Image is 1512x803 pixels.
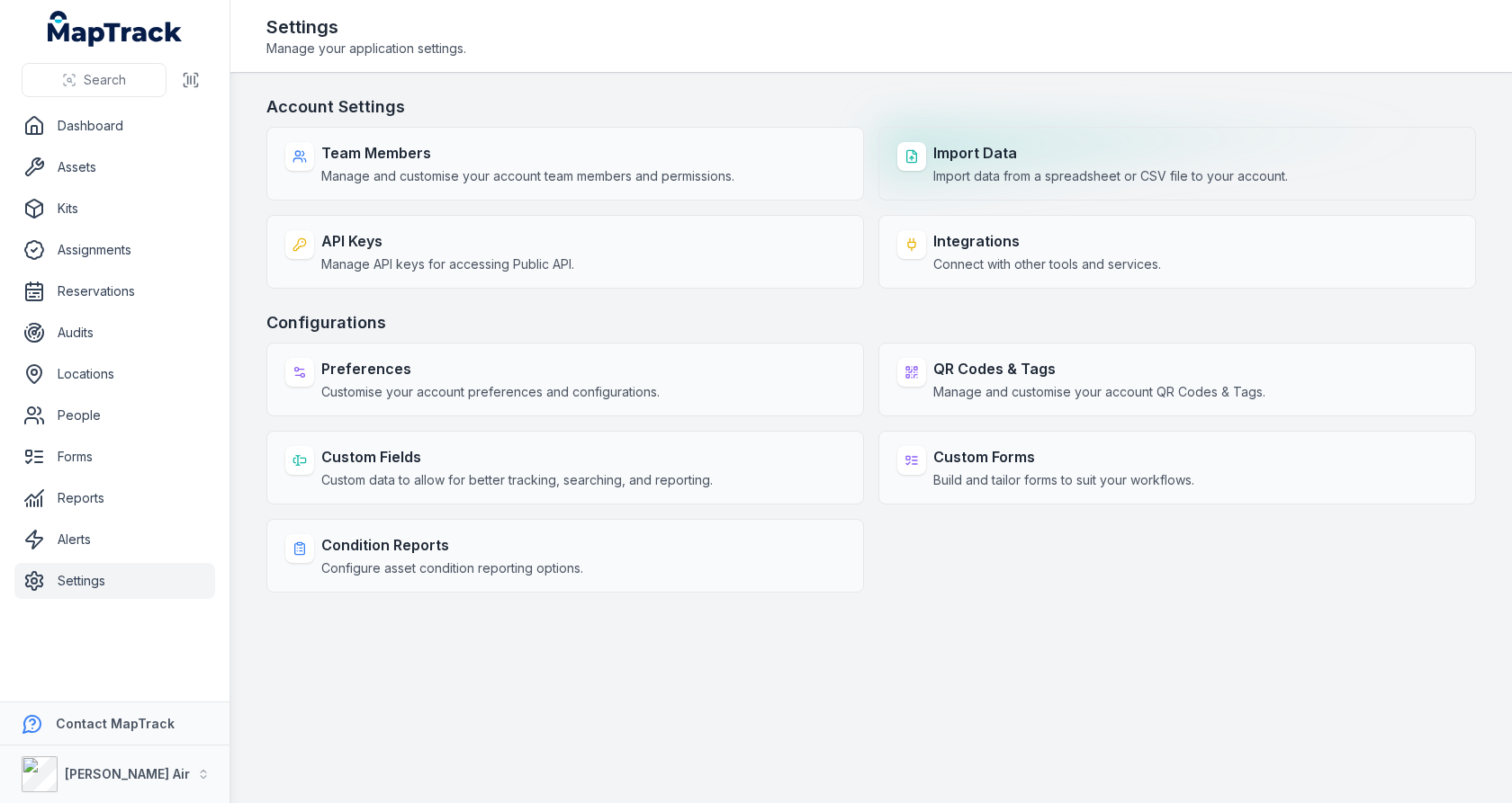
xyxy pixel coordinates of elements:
[14,273,215,309] a: Reservations
[266,94,1476,120] h3: Account Settings
[878,215,1476,289] a: IntegrationsConnect with other tools and services.
[321,534,583,556] strong: Condition Reports
[14,480,215,516] a: Reports
[321,471,713,489] span: Custom data to allow for better tracking, searching, and reporting.
[321,358,660,379] strong: Preferences
[266,343,864,416] a: PreferencesCustomise your account preferences and configurations.
[14,563,215,599] a: Settings
[266,215,864,289] a: API KeysManage API keys for accessing Public API.
[321,559,583,577] span: Configure asset condition reporting options.
[878,431,1476,504] a: Custom FormsBuild and tailor forms to suit your workflows.
[321,446,713,468] strong: Custom Fields
[14,356,215,392] a: Locations
[933,255,1161,273] span: Connect with other tools and services.
[933,358,1265,379] strong: QR Codes & Tags
[14,108,215,144] a: Dashboard
[56,716,175,731] strong: Contact MapTrack
[65,766,190,781] strong: [PERSON_NAME] Air
[14,522,215,558] a: Alerts
[321,142,734,164] strong: Team Members
[266,519,864,593] a: Condition ReportsConfigure asset condition reporting options.
[14,315,215,351] a: Audits
[321,167,734,185] span: Manage and customise your account team members and permissions.
[933,142,1288,164] strong: Import Data
[14,397,215,433] a: People
[878,343,1476,416] a: QR Codes & TagsManage and customise your account QR Codes & Tags.
[933,446,1194,468] strong: Custom Forms
[266,431,864,504] a: Custom FieldsCustom data to allow for better tracking, searching, and reporting.
[266,310,1476,335] h3: Configurations
[321,230,574,252] strong: API Keys
[84,71,126,89] span: Search
[14,191,215,227] a: Kits
[933,471,1194,489] span: Build and tailor forms to suit your workflows.
[14,149,215,185] a: Assets
[14,232,215,268] a: Assignments
[266,127,864,201] a: Team MembersManage and customise your account team members and permissions.
[321,255,574,273] span: Manage API keys for accessing Public API.
[933,230,1161,252] strong: Integrations
[266,40,466,58] span: Manage your application settings.
[14,439,215,475] a: Forms
[266,14,466,40] h2: Settings
[933,383,1265,401] span: Manage and customise your account QR Codes & Tags.
[22,63,166,97] button: Search
[878,127,1476,201] a: Import DataImport data from a spreadsheet or CSV file to your account.
[933,167,1288,185] span: Import data from a spreadsheet or CSV file to your account.
[48,11,183,47] a: MapTrack
[321,383,660,401] span: Customise your account preferences and configurations.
